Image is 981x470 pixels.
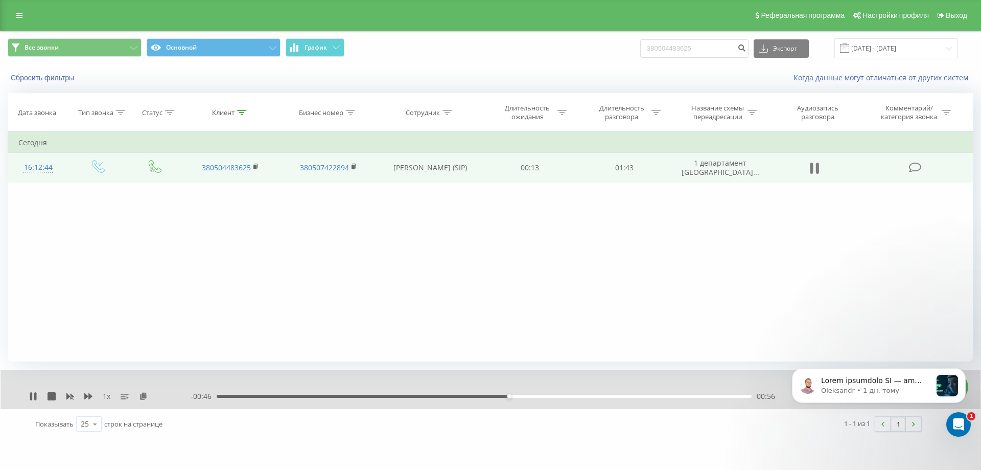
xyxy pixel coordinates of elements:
[777,348,981,442] iframe: Intercom notifications повідомлення
[18,108,56,117] div: Дата звонка
[8,73,79,82] button: Сбросить фильтры
[103,391,110,401] span: 1 x
[577,153,671,183] td: 01:43
[946,11,967,19] span: Выход
[147,38,281,57] button: Основной
[754,39,809,58] button: Экспорт
[500,104,555,121] div: Длительность ожидания
[8,132,973,153] td: Сегодня
[793,73,973,82] a: Когда данные могут отличаться от других систем
[483,153,577,183] td: 00:13
[690,104,745,121] div: Название схемы переадресации
[81,419,89,429] div: 25
[879,104,939,121] div: Комментарий/категория звонка
[212,108,235,117] div: Клиент
[785,104,851,121] div: Аудиозапись разговора
[377,153,483,183] td: [PERSON_NAME] (SIP)
[640,39,749,58] input: Поиск по номеру
[594,104,649,121] div: Длительность разговора
[761,11,845,19] span: Реферальная программа
[142,108,162,117] div: Статус
[757,391,775,401] span: 00:56
[507,394,511,398] div: Accessibility label
[946,412,971,437] iframe: Intercom live chat
[286,38,344,57] button: График
[682,158,759,177] span: 1 департамент [GEOGRAPHIC_DATA]...
[305,44,327,51] span: График
[862,11,929,19] span: Настройки профиля
[406,108,440,117] div: Сотрудник
[104,419,162,429] span: строк на странице
[25,43,59,52] span: Все звонки
[18,158,58,177] div: 16:12:44
[299,108,343,117] div: Бизнес номер
[8,38,142,57] button: Все звонки
[191,391,217,401] span: - 00:46
[202,163,251,172] a: 380504483625
[300,163,349,172] a: 380507422894
[78,108,113,117] div: Тип звонка
[35,419,74,429] span: Показывать
[967,412,975,420] span: 1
